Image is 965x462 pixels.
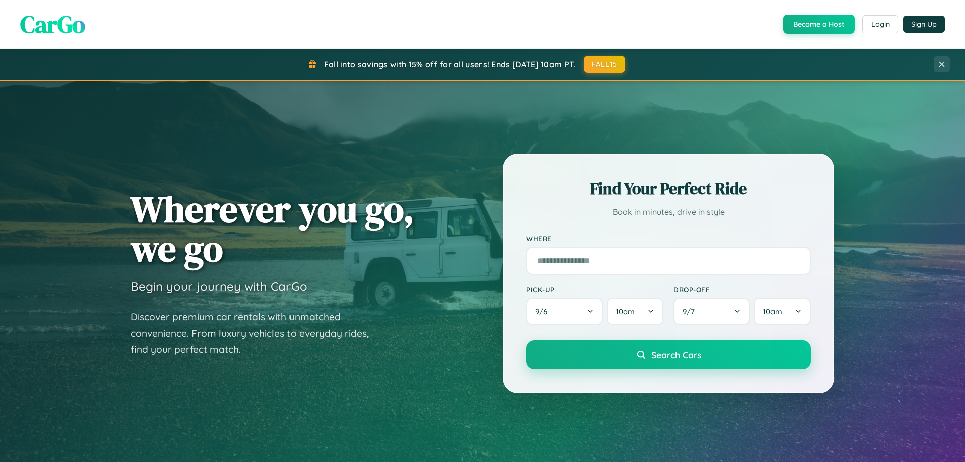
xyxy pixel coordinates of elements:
[535,307,552,316] span: 9 / 6
[131,309,382,358] p: Discover premium car rentals with unmatched convenience. From luxury vehicles to everyday rides, ...
[526,340,811,369] button: Search Cars
[526,234,811,243] label: Where
[763,307,782,316] span: 10am
[526,177,811,200] h2: Find Your Perfect Ride
[683,307,700,316] span: 9 / 7
[754,298,811,325] button: 10am
[607,298,663,325] button: 10am
[783,15,855,34] button: Become a Host
[903,16,945,33] button: Sign Up
[526,205,811,219] p: Book in minutes, drive in style
[324,59,576,69] span: Fall into savings with 15% off for all users! Ends [DATE] 10am PT.
[616,307,635,316] span: 10am
[584,56,626,73] button: FALL15
[526,285,663,294] label: Pick-up
[651,349,701,360] span: Search Cars
[862,15,898,33] button: Login
[673,298,750,325] button: 9/7
[131,279,307,294] h3: Begin your journey with CarGo
[526,298,603,325] button: 9/6
[673,285,811,294] label: Drop-off
[131,189,414,268] h1: Wherever you go, we go
[20,8,85,41] span: CarGo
